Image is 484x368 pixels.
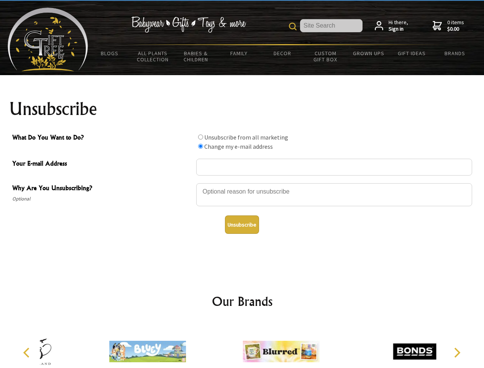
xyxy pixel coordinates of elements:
[8,8,88,71] img: Babyware - Gifts - Toys and more...
[347,45,390,61] a: Grown Ups
[448,344,465,361] button: Next
[174,45,218,67] a: Babies & Children
[196,159,472,176] input: Your E-mail Address
[389,19,408,33] span: Hi there,
[204,143,273,150] label: Change my e-mail address
[375,19,408,33] a: Hi there,Sign in
[131,45,175,67] a: All Plants Collection
[447,26,464,33] strong: $0.00
[433,45,477,61] a: Brands
[261,45,304,61] a: Decor
[15,292,469,310] h2: Our Brands
[300,19,363,32] input: Site Search
[198,135,203,140] input: What Do You Want to Do?
[12,194,192,204] span: Optional
[131,16,246,33] img: Babywear - Gifts - Toys & more
[447,19,464,33] span: 0 items
[12,159,192,170] span: Your E-mail Address
[289,23,297,30] img: product search
[218,45,261,61] a: Family
[12,183,192,194] span: Why Are You Unsubscribing?
[88,45,131,61] a: BLOGS
[433,19,464,33] a: 0 items$0.00
[225,215,259,234] button: Unsubscribe
[204,133,288,141] label: Unsubscribe from all marketing
[12,133,192,144] span: What Do You Want to Do?
[19,344,36,361] button: Previous
[196,183,472,206] textarea: Why Are You Unsubscribing?
[390,45,433,61] a: Gift Ideas
[389,26,408,33] strong: Sign in
[304,45,347,67] a: Custom Gift Box
[9,100,475,118] h1: Unsubscribe
[198,144,203,149] input: What Do You Want to Do?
